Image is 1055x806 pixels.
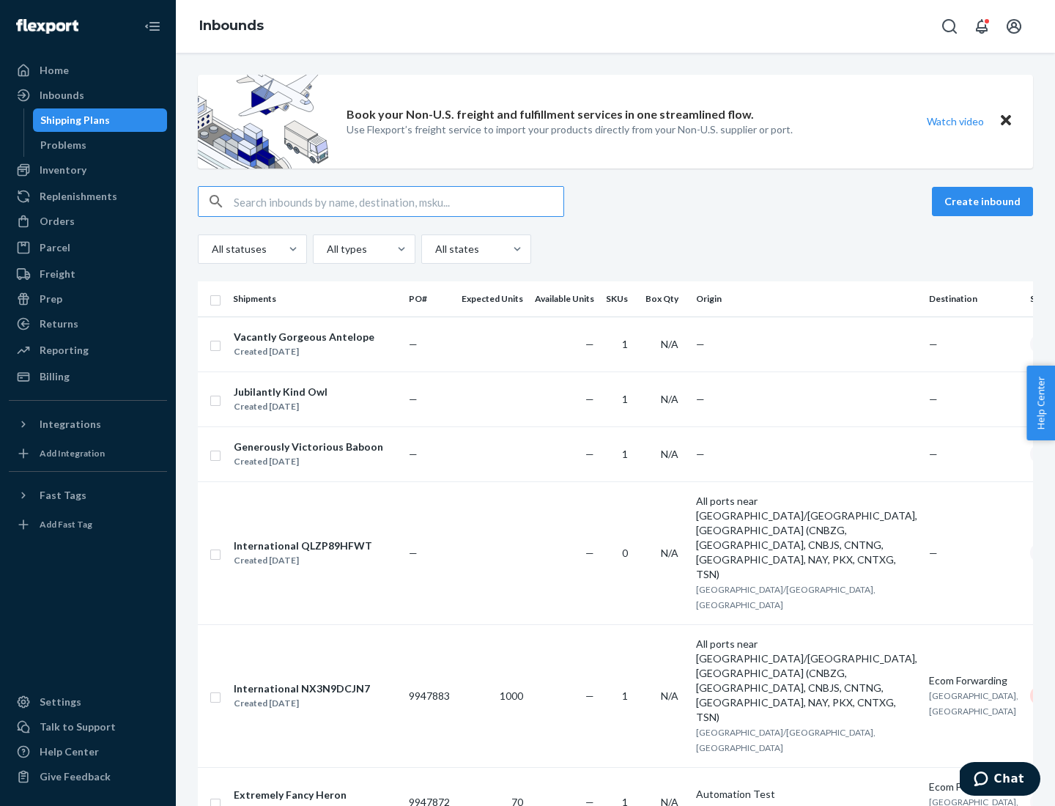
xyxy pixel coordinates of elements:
span: — [929,338,938,350]
a: Inventory [9,158,167,182]
span: — [585,547,594,559]
a: Inbounds [199,18,264,34]
span: N/A [661,448,678,460]
a: Settings [9,690,167,714]
div: Talk to Support [40,720,116,734]
span: — [585,393,594,405]
th: Box Qty [640,281,690,317]
button: Fast Tags [9,484,167,507]
th: Destination [923,281,1024,317]
th: SKUs [600,281,640,317]
div: Shipping Plans [40,113,110,127]
p: Book your Non-U.S. freight and fulfillment services in one streamlined flow. [347,106,754,123]
a: Add Fast Tag [9,513,167,536]
img: Flexport logo [16,19,78,34]
div: Problems [40,138,86,152]
span: — [409,448,418,460]
a: Returns [9,312,167,336]
div: Home [40,63,69,78]
a: Problems [33,133,168,157]
th: Expected Units [456,281,529,317]
span: — [585,689,594,702]
div: Orders [40,214,75,229]
th: Origin [690,281,923,317]
button: Open Search Box [935,12,964,41]
div: Parcel [40,240,70,255]
button: Create inbound [932,187,1033,216]
a: Billing [9,365,167,388]
th: Available Units [529,281,600,317]
span: 1 [622,689,628,702]
div: Jubilantly Kind Owl [234,385,327,399]
a: Orders [9,210,167,233]
a: Parcel [9,236,167,259]
span: 0 [622,547,628,559]
div: Created [DATE] [234,344,374,359]
span: — [409,338,418,350]
button: Open notifications [967,12,996,41]
div: Freight [40,267,75,281]
button: Help Center [1026,366,1055,440]
a: Replenishments [9,185,167,208]
div: Inventory [40,163,86,177]
span: — [696,448,705,460]
div: Ecom Forwarding [929,780,1018,794]
div: Automation Test [696,787,917,802]
span: — [696,338,705,350]
div: Settings [40,695,81,709]
span: [GEOGRAPHIC_DATA]/[GEOGRAPHIC_DATA], [GEOGRAPHIC_DATA] [696,584,876,610]
span: [GEOGRAPHIC_DATA]/[GEOGRAPHIC_DATA], [GEOGRAPHIC_DATA] [696,727,876,753]
td: 9947883 [403,624,456,767]
a: Shipping Plans [33,108,168,132]
div: Created [DATE] [234,553,372,568]
a: Freight [9,262,167,286]
div: Replenishments [40,189,117,204]
span: — [929,547,938,559]
span: — [585,448,594,460]
th: Shipments [227,281,403,317]
div: Extremely Fancy Heron [234,788,347,802]
p: Use Flexport’s freight service to import your products directly from your Non-U.S. supplier or port. [347,122,793,137]
span: 1 [622,448,628,460]
button: Close [996,111,1015,132]
span: — [929,393,938,405]
div: Ecom Forwarding [929,673,1018,688]
div: Vacantly Gorgeous Antelope [234,330,374,344]
input: All statuses [210,242,212,256]
div: Add Fast Tag [40,518,92,530]
span: N/A [661,338,678,350]
div: Generously Victorious Baboon [234,440,383,454]
div: Created [DATE] [234,399,327,414]
span: — [585,338,594,350]
div: Created [DATE] [234,454,383,469]
div: Integrations [40,417,101,432]
div: Created [DATE] [234,696,370,711]
span: — [409,393,418,405]
a: Add Integration [9,442,167,465]
a: Help Center [9,740,167,764]
div: International QLZP89HFWT [234,539,372,553]
div: Reporting [40,343,89,358]
span: 1 [622,338,628,350]
div: Prep [40,292,62,306]
input: Search inbounds by name, destination, msku... [234,187,563,216]
a: Prep [9,287,167,311]
span: [GEOGRAPHIC_DATA], [GEOGRAPHIC_DATA] [929,690,1018,717]
div: All ports near [GEOGRAPHIC_DATA]/[GEOGRAPHIC_DATA], [GEOGRAPHIC_DATA] (CNBZG, [GEOGRAPHIC_DATA], ... [696,637,917,725]
button: Watch video [917,111,993,132]
span: N/A [661,393,678,405]
span: 1 [622,393,628,405]
button: Talk to Support [9,715,167,739]
span: 1000 [500,689,523,702]
a: Reporting [9,339,167,362]
span: N/A [661,547,678,559]
div: Add Integration [40,447,105,459]
a: Inbounds [9,84,167,107]
input: All types [325,242,327,256]
span: — [409,547,418,559]
ol: breadcrumbs [188,5,275,48]
button: Integrations [9,413,167,436]
th: PO# [403,281,456,317]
